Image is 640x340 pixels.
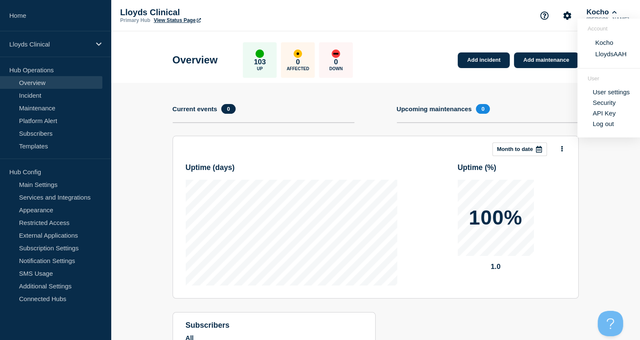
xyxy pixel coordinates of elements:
[287,66,309,71] p: Affected
[329,66,343,71] p: Down
[120,17,150,23] p: Primary Hub
[332,49,340,58] div: down
[120,8,289,17] p: Lloyds Clinical
[173,54,218,66] h1: Overview
[255,49,264,58] div: up
[497,146,533,152] p: Month to date
[588,75,630,82] header: User
[9,41,91,48] p: Lloyds Clinical
[558,7,576,25] button: Account settings
[458,163,497,172] h3: Uptime ( % )
[186,163,235,172] h3: Uptime ( days )
[296,58,300,66] p: 0
[254,58,266,66] p: 103
[397,105,472,112] h4: Upcoming maintenances
[458,52,510,68] a: Add incident
[221,104,235,114] span: 0
[536,7,553,25] button: Support
[585,8,618,16] button: Kocho
[588,25,630,32] header: Account
[476,104,490,114] span: 0
[492,143,547,156] button: Month to date
[593,88,630,96] a: User settings
[593,38,616,47] button: Kocho
[334,58,338,66] p: 0
[294,49,302,58] div: affected
[598,311,623,336] iframe: Help Scout Beacon - Open
[458,263,534,271] p: 1.0
[186,321,363,330] h4: subscribers
[593,120,614,127] button: Log out
[585,16,631,22] p: [PERSON_NAME]
[593,110,615,117] a: API Key
[593,50,629,58] button: LloydsAAH
[469,208,522,228] p: 100%
[154,17,201,23] a: View Status Page
[257,66,263,71] p: Up
[593,99,615,106] a: Security
[514,52,578,68] a: Add maintenance
[173,105,217,112] h4: Current events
